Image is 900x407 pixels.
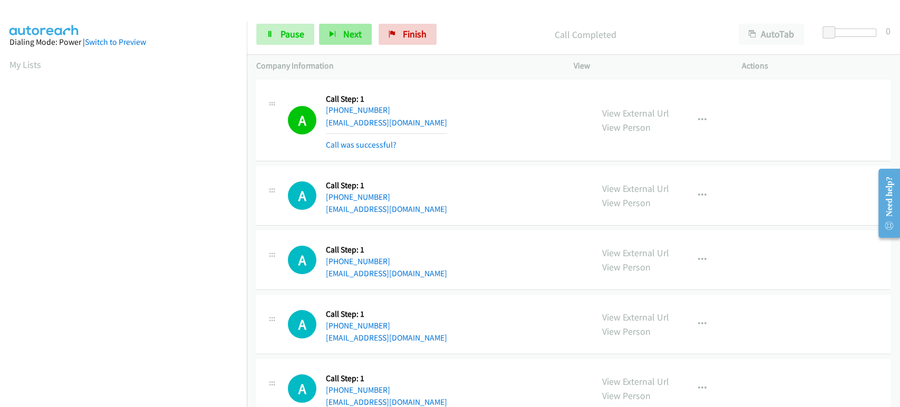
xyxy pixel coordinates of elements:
[288,374,316,403] div: The call is yet to be attempted
[602,247,669,259] a: View External Url
[326,192,390,202] a: [PHONE_NUMBER]
[326,140,396,150] a: Call was successful?
[326,268,447,278] a: [EMAIL_ADDRESS][DOMAIN_NAME]
[602,375,669,387] a: View External Url
[326,245,447,255] h5: Call Step: 1
[288,246,316,274] h1: A
[326,333,447,343] a: [EMAIL_ADDRESS][DOMAIN_NAME]
[288,106,316,134] h1: A
[288,181,316,210] h1: A
[602,107,669,119] a: View External Url
[326,385,390,395] a: [PHONE_NUMBER]
[602,261,651,273] a: View Person
[602,197,651,209] a: View Person
[403,28,427,40] span: Finish
[326,373,447,384] h5: Call Step: 1
[256,24,314,45] a: Pause
[256,60,555,72] p: Company Information
[574,60,723,72] p: View
[326,105,390,115] a: [PHONE_NUMBER]
[451,27,720,42] p: Call Completed
[326,94,447,104] h5: Call Step: 1
[288,374,316,403] h1: A
[886,24,891,38] div: 0
[326,256,390,266] a: [PHONE_NUMBER]
[326,118,447,128] a: [EMAIL_ADDRESS][DOMAIN_NAME]
[288,310,316,338] div: The call is yet to be attempted
[280,28,304,40] span: Pause
[739,24,804,45] button: AutoTab
[326,180,447,191] h5: Call Step: 1
[288,181,316,210] div: The call is yet to be attempted
[741,60,891,72] p: Actions
[602,325,651,337] a: View Person
[602,311,669,323] a: View External Url
[326,397,447,407] a: [EMAIL_ADDRESS][DOMAIN_NAME]
[343,28,362,40] span: Next
[288,310,316,338] h1: A
[85,37,146,47] a: Switch to Preview
[9,59,41,71] a: My Lists
[288,246,316,274] div: The call is yet to be attempted
[602,390,651,402] a: View Person
[9,36,237,49] div: Dialing Mode: Power |
[326,204,447,214] a: [EMAIL_ADDRESS][DOMAIN_NAME]
[319,24,372,45] button: Next
[602,121,651,133] a: View Person
[326,309,447,319] h5: Call Step: 1
[326,321,390,331] a: [PHONE_NUMBER]
[870,161,900,245] iframe: Resource Center
[828,28,876,37] div: Delay between calls (in seconds)
[379,24,437,45] a: Finish
[602,182,669,195] a: View External Url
